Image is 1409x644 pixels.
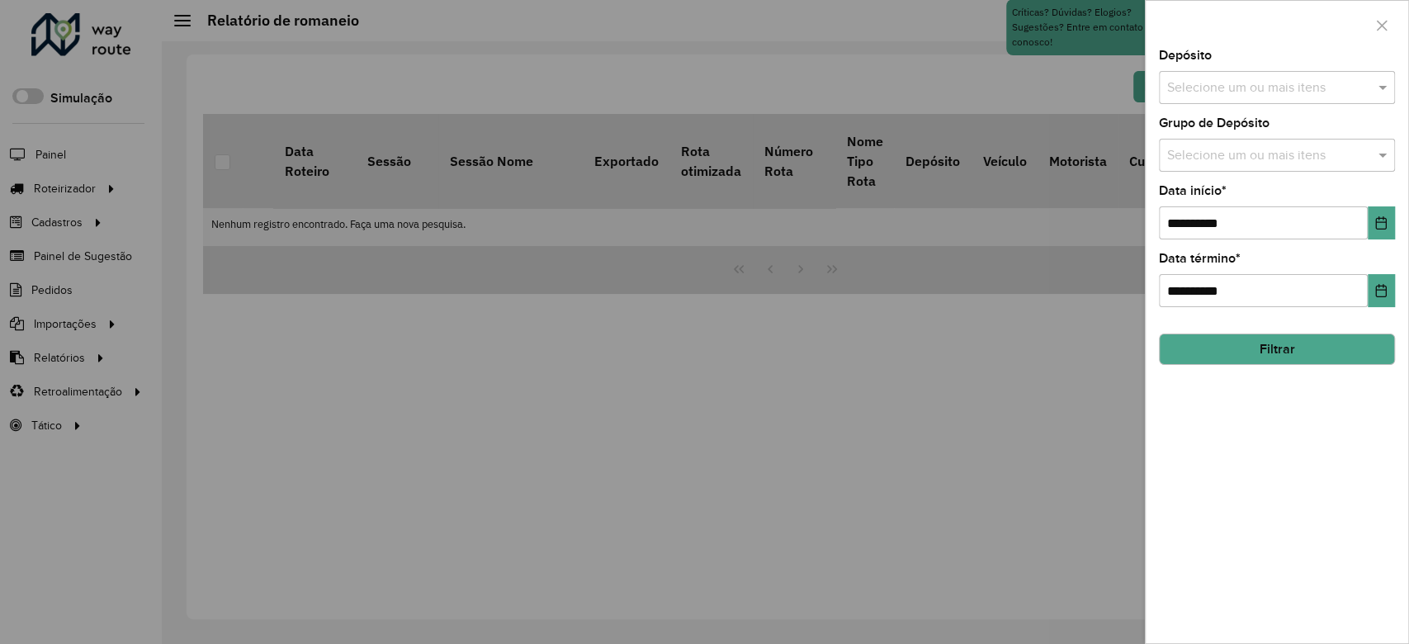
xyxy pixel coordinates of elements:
button: Filtrar [1159,334,1395,365]
button: Choose Date [1368,206,1395,239]
label: Data início [1159,181,1227,201]
label: Depósito [1159,45,1212,65]
button: Choose Date [1368,274,1395,307]
label: Data término [1159,249,1241,268]
label: Grupo de Depósito [1159,113,1270,133]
